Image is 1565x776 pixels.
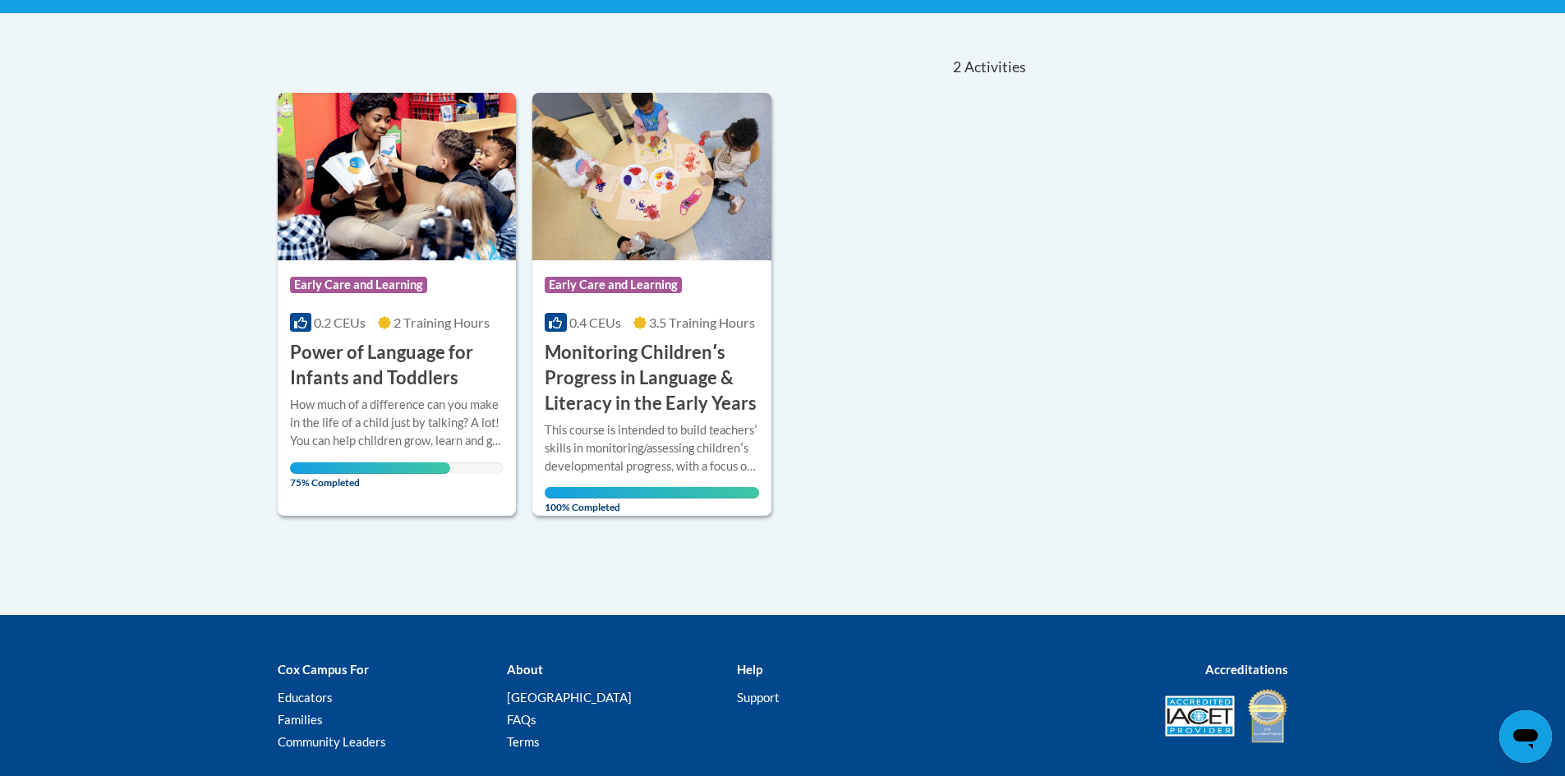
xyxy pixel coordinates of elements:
[1165,696,1235,737] img: Accredited IACET® Provider
[964,58,1026,76] span: Activities
[737,690,780,705] a: Support
[1205,662,1288,677] b: Accreditations
[278,93,517,260] img: Course Logo
[1247,687,1288,745] img: IDA® Accredited
[278,712,323,727] a: Families
[290,462,451,474] div: Your progress
[507,712,536,727] a: FAQs
[290,340,504,391] h3: Power of Language for Infants and Toddlers
[290,396,504,450] div: How much of a difference can you make in the life of a child just by talking? A lot! You can help...
[545,277,682,293] span: Early Care and Learning
[545,421,759,475] div: This course is intended to build teachersʹ skills in monitoring/assessing childrenʹs developmenta...
[1499,710,1552,763] iframe: Button to launch messaging window, conversation in progress
[507,662,543,677] b: About
[314,315,366,330] span: 0.2 CEUs
[953,58,961,76] span: 2
[394,315,490,330] span: 2 Training Hours
[569,315,621,330] span: 0.4 CEUs
[507,690,632,705] a: [GEOGRAPHIC_DATA]
[545,487,759,498] div: Your progress
[278,93,517,516] a: Course LogoEarly Care and Learning0.2 CEUs2 Training Hours Power of Language for Infants and Todd...
[290,462,451,489] span: 75% Completed
[290,277,427,293] span: Early Care and Learning
[507,734,540,749] a: Terms
[545,340,759,416] h3: Monitoring Childrenʹs Progress in Language & Literacy in the Early Years
[737,662,762,677] b: Help
[278,734,386,749] a: Community Leaders
[649,315,755,330] span: 3.5 Training Hours
[532,93,771,260] img: Course Logo
[545,487,759,513] span: 100% Completed
[278,662,369,677] b: Cox Campus For
[532,93,771,516] a: Course LogoEarly Care and Learning0.4 CEUs3.5 Training Hours Monitoring Childrenʹs Progress in La...
[278,690,333,705] a: Educators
